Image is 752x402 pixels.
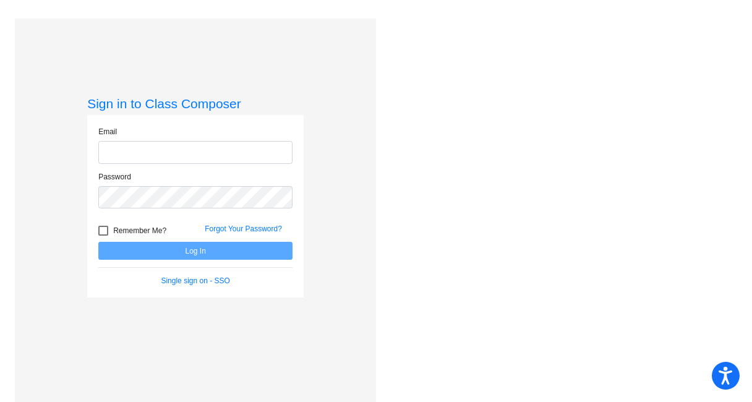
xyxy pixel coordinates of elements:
[113,223,166,238] span: Remember Me?
[98,126,117,137] label: Email
[205,225,282,233] a: Forgot Your Password?
[87,96,304,111] h3: Sign in to Class Composer
[98,242,293,260] button: Log In
[161,276,229,285] a: Single sign on - SSO
[98,171,131,182] label: Password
